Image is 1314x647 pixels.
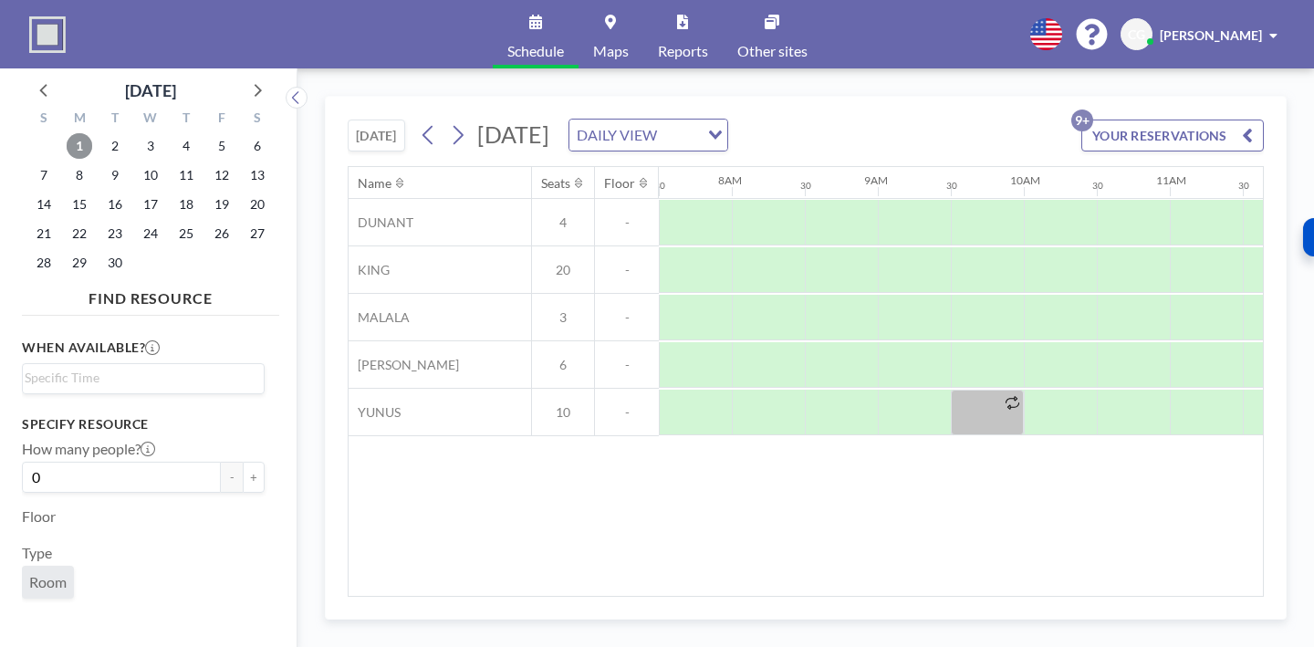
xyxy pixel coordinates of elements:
span: - [595,214,659,231]
span: Tuesday, September 9, 2025 [102,162,128,188]
span: 6 [532,357,594,373]
span: MALALA [349,309,410,326]
span: Tuesday, September 23, 2025 [102,221,128,246]
span: Sunday, September 28, 2025 [31,250,57,276]
span: Monday, September 29, 2025 [67,250,92,276]
span: Thursday, September 25, 2025 [173,221,199,246]
div: T [98,108,133,131]
span: Tuesday, September 16, 2025 [102,192,128,217]
span: CG [1128,26,1145,43]
span: Sunday, September 14, 2025 [31,192,57,217]
span: Saturday, September 13, 2025 [245,162,270,188]
span: [DATE] [477,120,549,148]
span: Thursday, September 4, 2025 [173,133,199,159]
span: Monday, September 1, 2025 [67,133,92,159]
div: 11AM [1156,173,1186,187]
div: Name [358,175,391,192]
div: F [203,108,239,131]
span: 20 [532,262,594,278]
div: M [62,108,98,131]
h4: FIND RESOURCE [22,282,279,308]
span: DAILY VIEW [573,123,661,147]
span: Monday, September 8, 2025 [67,162,92,188]
span: - [595,404,659,421]
div: Search for option [23,364,264,391]
span: Tuesday, September 30, 2025 [102,250,128,276]
p: 9+ [1071,110,1093,131]
span: 4 [532,214,594,231]
span: Tuesday, September 2, 2025 [102,133,128,159]
button: YOUR RESERVATIONS9+ [1081,120,1264,151]
h3: Specify resource [22,416,265,433]
div: 9AM [864,173,888,187]
div: [DATE] [125,78,176,103]
span: Wednesday, September 3, 2025 [138,133,163,159]
span: - [595,262,659,278]
span: 3 [532,309,594,326]
div: Floor [604,175,635,192]
span: Friday, September 26, 2025 [209,221,235,246]
div: 30 [1092,180,1103,192]
span: Reports [658,44,708,58]
div: 30 [800,180,811,192]
span: Maps [593,44,629,58]
span: Sunday, September 21, 2025 [31,221,57,246]
img: organization-logo [29,16,66,53]
span: Friday, September 19, 2025 [209,192,235,217]
span: Monday, September 22, 2025 [67,221,92,246]
label: Floor [22,507,56,526]
div: S [26,108,62,131]
span: Saturday, September 6, 2025 [245,133,270,159]
button: - [221,462,243,493]
span: YUNUS [349,404,401,421]
div: 30 [946,180,957,192]
div: S [239,108,275,131]
button: [DATE] [348,120,405,151]
span: 10 [532,404,594,421]
span: Wednesday, September 24, 2025 [138,221,163,246]
div: Seats [541,175,570,192]
span: Room [29,573,67,591]
span: Saturday, September 20, 2025 [245,192,270,217]
div: T [168,108,203,131]
label: Type [22,544,52,562]
button: + [243,462,265,493]
span: DUNANT [349,214,413,231]
input: Search for option [662,123,697,147]
span: Wednesday, September 10, 2025 [138,162,163,188]
span: [PERSON_NAME] [1160,27,1262,43]
div: 30 [1238,180,1249,192]
span: Thursday, September 11, 2025 [173,162,199,188]
span: - [595,357,659,373]
span: [PERSON_NAME] [349,357,459,373]
div: 10AM [1010,173,1040,187]
span: Thursday, September 18, 2025 [173,192,199,217]
span: KING [349,262,390,278]
span: Sunday, September 7, 2025 [31,162,57,188]
span: Friday, September 5, 2025 [209,133,235,159]
div: 8AM [718,173,742,187]
div: 30 [654,180,665,192]
div: Search for option [569,120,727,151]
span: Saturday, September 27, 2025 [245,221,270,246]
div: W [133,108,169,131]
span: Friday, September 12, 2025 [209,162,235,188]
span: Monday, September 15, 2025 [67,192,92,217]
span: Schedule [507,44,564,58]
input: Search for option [25,368,254,388]
label: How many people? [22,440,155,458]
span: - [595,309,659,326]
span: Wednesday, September 17, 2025 [138,192,163,217]
span: Other sites [737,44,808,58]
